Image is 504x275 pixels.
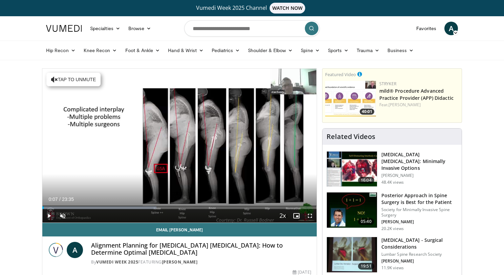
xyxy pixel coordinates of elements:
a: Hip Recon [42,44,80,57]
small: Featured Video [325,71,356,77]
a: Knee Recon [80,44,121,57]
span: 05:40 [358,218,374,225]
h4: Alignment Planning for [MEDICAL_DATA] [MEDICAL_DATA]: How to Determine Optimal [MEDICAL_DATA] [91,242,311,256]
p: [PERSON_NAME] [381,258,458,264]
span: 16:04 [358,177,374,184]
img: Vumedi Week 2025 [48,242,64,258]
button: Tap to unmute [46,73,101,86]
button: Enable picture-in-picture mode [290,209,303,223]
div: Progress Bar [42,206,317,209]
p: Society for Minimally Invasive Spine Surgery [381,207,458,218]
input: Search topics, interventions [184,20,320,37]
p: 11.9K views [381,265,404,271]
button: Play [42,209,56,223]
a: [PERSON_NAME] [162,259,198,265]
div: By FEATURING [91,259,311,265]
a: Browse [124,22,155,35]
video-js: Video Player [42,69,317,223]
span: WATCH NOW [270,3,306,14]
a: 05:40 Posterior Approach in Spine Surgery is Best for the Patient Society for Minimally Invasive ... [327,192,458,231]
a: Vumedi Week 2025 ChannelWATCH NOW [47,3,457,14]
span: 19:51 [358,263,374,270]
span: 0:07 [48,197,58,202]
span: 23:35 [62,197,74,202]
a: Spine [297,44,323,57]
h3: Posterior Approach in Spine Surgery is Best for the Patient [381,192,458,206]
p: [PERSON_NAME] [381,219,458,225]
a: mild® Procedure Advanced Practice Provider (APP) Didactic [379,88,454,101]
h3: [MEDICAL_DATA] - Surgical Considerations [381,237,458,250]
a: Specialties [86,22,124,35]
a: Email [PERSON_NAME] [42,223,317,236]
button: Fullscreen [303,209,317,223]
a: Stryker [379,81,396,87]
a: A [67,242,83,258]
a: 19:51 [MEDICAL_DATA] - Surgical Considerations Lumbar Spine Research Society [PERSON_NAME] 11.9K ... [327,237,458,273]
a: Shoulder & Elbow [244,44,297,57]
span: / [59,197,61,202]
p: 20.2K views [381,226,404,231]
button: Playback Rate [276,209,290,223]
a: 16:04 [MEDICAL_DATA] [MEDICAL_DATA]: Minimally Invasive Options [PERSON_NAME] 48.4K views [327,151,458,187]
a: Sports [324,44,353,57]
p: 48.4K views [381,180,404,185]
a: Vumedi Week 2025 [96,259,138,265]
a: [PERSON_NAME] [388,102,421,108]
img: df977cbb-5756-427a-b13c-efcd69dcbbf0.150x105_q85_crop-smart_upscale.jpg [327,237,377,272]
a: Hand & Wrist [164,44,208,57]
a: Business [383,44,418,57]
span: 40:01 [360,109,374,115]
p: Lumbar Spine Research Society [381,252,458,257]
p: [PERSON_NAME] [381,173,458,178]
h4: Related Videos [327,133,375,141]
img: 9f1438f7-b5aa-4a55-ab7b-c34f90e48e66.150x105_q85_crop-smart_upscale.jpg [327,152,377,187]
a: Pediatrics [208,44,244,57]
div: Feat. [379,102,459,108]
img: VuMedi Logo [46,25,82,32]
img: 3b6f0384-b2b2-4baa-b997-2e524ebddc4b.150x105_q85_crop-smart_upscale.jpg [327,192,377,228]
button: Unmute [56,209,69,223]
img: 4f822da0-6aaa-4e81-8821-7a3c5bb607c6.150x105_q85_crop-smart_upscale.jpg [325,81,376,116]
a: Favorites [412,22,440,35]
a: Foot & Ankle [121,44,164,57]
a: Trauma [353,44,383,57]
a: 40:01 [325,81,376,116]
h3: [MEDICAL_DATA] [MEDICAL_DATA]: Minimally Invasive Options [381,151,458,171]
a: A [444,22,458,35]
